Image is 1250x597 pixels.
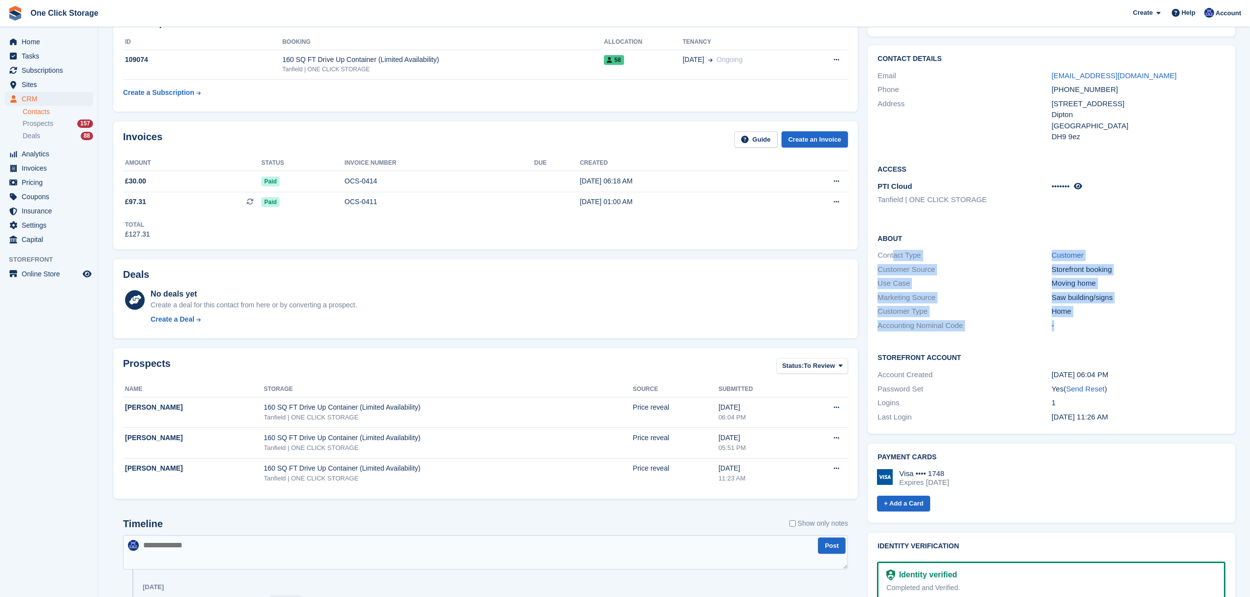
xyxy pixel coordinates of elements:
th: Status [261,155,344,171]
th: Storage [264,382,633,397]
div: Visa •••• 1748 [899,469,949,478]
div: 109074 [123,55,282,65]
time: 2025-09-19 10:26:31 UTC [1052,413,1108,421]
a: Create a Deal [151,314,357,325]
span: To Review [804,361,835,371]
div: 05:51 PM [719,443,800,453]
div: Password Set [877,384,1051,395]
div: Use Case [877,278,1051,289]
div: [DATE] [719,402,800,413]
div: [DATE] 06:04 PM [1052,369,1225,381]
th: Allocation [604,34,683,50]
div: Phone [877,84,1051,95]
div: Logins [877,397,1051,409]
h2: Contact Details [877,55,1225,63]
span: [DATE] [683,55,704,65]
div: Tanfield | ONE CLICK STORAGE [264,474,633,483]
img: Visa Logo [877,469,893,485]
span: Ongoing [717,56,743,63]
div: Create a Subscription [123,88,194,98]
div: 88 [81,132,93,140]
th: Name [123,382,264,397]
div: 11:23 AM [719,474,800,483]
h2: Storefront Account [877,352,1225,362]
span: Coupons [22,190,81,204]
a: menu [5,176,93,189]
span: Subscriptions [22,63,81,77]
span: Analytics [22,147,81,161]
span: PTI Cloud [877,182,912,190]
div: Storefront booking [1052,264,1225,275]
span: ••••••• [1052,182,1070,190]
span: Prospects [23,119,53,128]
th: Created [580,155,773,171]
a: Prospects 157 [23,119,93,129]
div: Yes [1052,384,1225,395]
a: menu [5,218,93,232]
th: Source [633,382,719,397]
div: [PERSON_NAME] [125,433,264,443]
a: Deals 88 [23,131,93,141]
div: [DATE] [143,583,164,591]
div: Total [125,220,150,229]
span: Paid [261,177,280,186]
a: menu [5,35,93,49]
div: No deals yet [151,288,357,300]
div: Moving home [1052,278,1225,289]
a: menu [5,147,93,161]
h2: Identity verification [877,542,1225,550]
div: Tanfield | ONE CLICK STORAGE [282,65,604,74]
div: Email [877,70,1051,82]
div: Expires [DATE] [899,478,949,487]
span: Sites [22,78,81,91]
a: menu [5,204,93,218]
span: Deals [23,131,40,141]
th: Invoice number [344,155,534,171]
a: menu [5,161,93,175]
a: Preview store [81,268,93,280]
div: [PHONE_NUMBER] [1052,84,1225,95]
th: Submitted [719,382,800,397]
div: Create a deal for this contact from here or by converting a prospect. [151,300,357,310]
div: DH9 9ez [1052,131,1225,143]
div: Dipton [1052,109,1225,120]
a: menu [5,49,93,63]
th: Booking [282,34,604,50]
a: [EMAIL_ADDRESS][DOMAIN_NAME] [1052,71,1177,80]
a: menu [5,78,93,91]
div: Price reveal [633,433,719,443]
th: ID [123,34,282,50]
button: Status: To Review [777,358,848,374]
div: Last Login [877,412,1051,423]
span: Create [1133,8,1153,18]
th: Tenancy [683,34,806,50]
div: Price reveal [633,463,719,474]
div: 160 SQ FT Drive Up Container (Limited Availability) [264,433,633,443]
h2: Prospects [123,358,171,376]
div: Tanfield | ONE CLICK STORAGE [264,443,633,453]
div: Customer Source [877,264,1051,275]
div: Customer Type [877,306,1051,317]
span: £30.00 [125,176,146,186]
div: Address [877,98,1051,143]
a: Create a Subscription [123,84,201,102]
div: Create a Deal [151,314,194,325]
div: Identity verified [895,569,957,581]
div: £127.31 [125,229,150,239]
span: Insurance [22,204,81,218]
a: + Add a Card [877,496,930,512]
span: Paid [261,197,280,207]
div: [DATE] [719,433,800,443]
span: Tasks [22,49,81,63]
a: Send Reset [1066,385,1104,393]
div: OCS-0411 [344,197,534,207]
span: Online Store [22,267,81,281]
h2: Timeline [123,518,163,530]
div: Accounting Nominal Code [877,320,1051,331]
span: Pricing [22,176,81,189]
span: Account [1216,8,1241,18]
div: [DATE] [719,463,800,474]
span: Status: [782,361,804,371]
h2: Deals [123,269,149,280]
a: menu [5,267,93,281]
